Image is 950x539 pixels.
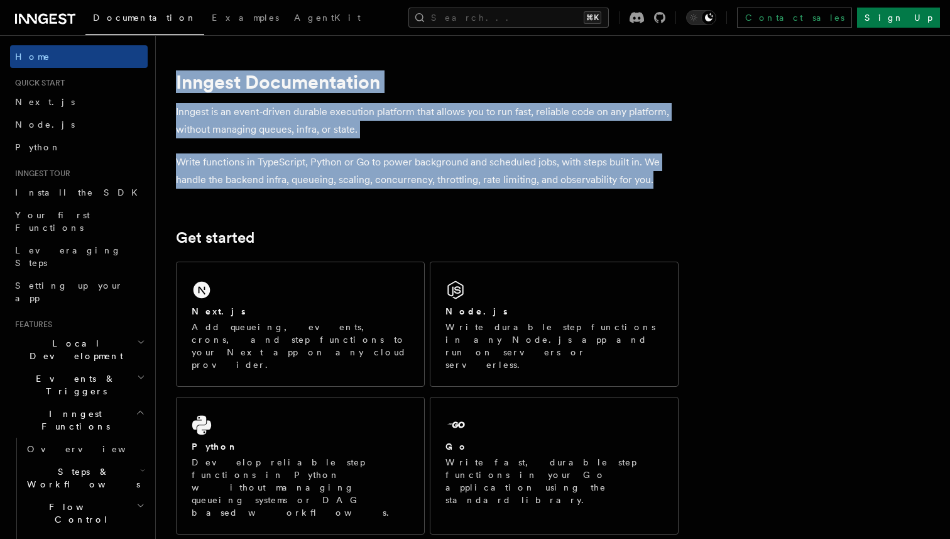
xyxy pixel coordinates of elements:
[10,45,148,68] a: Home
[10,372,137,397] span: Events & Triggers
[10,204,148,239] a: Your first Functions
[176,103,679,138] p: Inngest is an event-driven durable execution platform that allows you to run fast, reliable code ...
[10,337,137,362] span: Local Development
[176,229,254,247] a: Get started
[10,181,148,204] a: Install the SDK
[15,50,50,63] span: Home
[204,4,287,34] a: Examples
[15,210,90,233] span: Your first Functions
[10,169,70,179] span: Inngest tour
[22,465,140,491] span: Steps & Workflows
[737,8,852,28] a: Contact sales
[10,274,148,309] a: Setting up your app
[445,440,468,453] h2: Go
[430,262,679,387] a: Node.jsWrite durable step functions in any Node.js app and run on servers or serverless.
[408,8,609,28] button: Search...⌘K
[10,78,65,88] span: Quick start
[686,10,716,25] button: Toggle dark mode
[22,496,148,531] button: Flow Control
[212,13,279,23] span: Examples
[192,456,409,519] p: Develop reliable step functions in Python without managing queueing systems or DAG based workflows.
[192,321,409,371] p: Add queueing, events, crons, and step functions to your Next app on any cloud provider.
[192,440,238,453] h2: Python
[294,13,361,23] span: AgentKit
[22,501,136,526] span: Flow Control
[10,113,148,136] a: Node.js
[10,91,148,113] a: Next.js
[10,332,148,367] button: Local Development
[430,397,679,535] a: GoWrite fast, durable step functions in your Go application using the standard library.
[176,70,679,93] h1: Inngest Documentation
[287,4,368,34] a: AgentKit
[176,153,679,189] p: Write functions in TypeScript, Python or Go to power background and scheduled jobs, with steps bu...
[15,119,75,130] span: Node.js
[445,305,508,318] h2: Node.js
[10,136,148,158] a: Python
[22,438,148,460] a: Overview
[10,403,148,438] button: Inngest Functions
[176,262,425,387] a: Next.jsAdd queueing, events, crons, and step functions to your Next app on any cloud provider.
[22,460,148,496] button: Steps & Workflows
[15,97,75,107] span: Next.js
[445,456,663,506] p: Write fast, durable step functions in your Go application using the standard library.
[93,13,197,23] span: Documentation
[15,142,61,152] span: Python
[10,239,148,274] a: Leveraging Steps
[10,408,136,433] span: Inngest Functions
[15,281,123,303] span: Setting up your app
[857,8,940,28] a: Sign Up
[10,367,148,403] button: Events & Triggers
[10,320,52,330] span: Features
[15,245,121,268] span: Leveraging Steps
[15,187,145,197] span: Install the SDK
[27,444,156,454] span: Overview
[192,305,246,318] h2: Next.js
[584,11,601,24] kbd: ⌘K
[85,4,204,35] a: Documentation
[176,397,425,535] a: PythonDevelop reliable step functions in Python without managing queueing systems or DAG based wo...
[445,321,663,371] p: Write durable step functions in any Node.js app and run on servers or serverless.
